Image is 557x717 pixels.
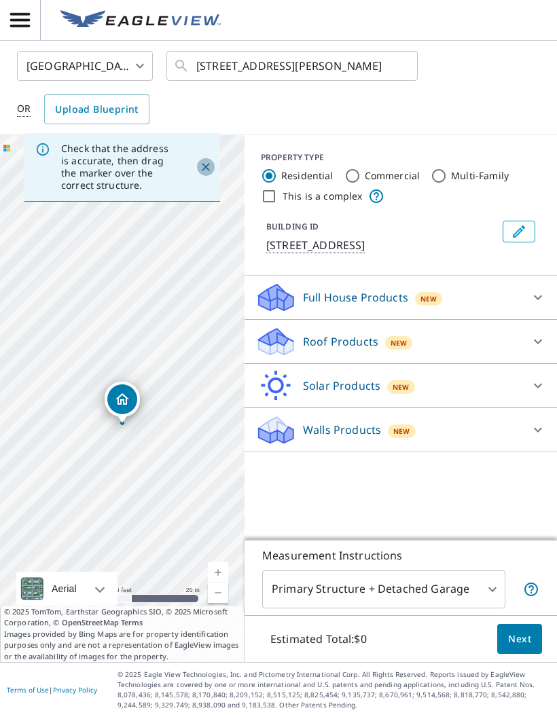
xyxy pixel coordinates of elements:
[281,169,334,183] label: Residential
[55,101,138,118] span: Upload Blueprint
[508,631,531,648] span: Next
[303,333,378,350] p: Roof Products
[105,382,140,424] div: Dropped pin, building 1, Residential property, 1466 Vista Dr Puyallup, WA 98372
[7,686,97,694] p: |
[255,281,546,314] div: Full House ProductsNew
[17,47,153,85] div: [GEOGRAPHIC_DATA]
[303,378,380,394] p: Solar Products
[259,624,378,654] p: Estimated Total: $0
[303,289,408,306] p: Full House Products
[53,685,97,695] a: Privacy Policy
[262,547,539,564] p: Measurement Instructions
[255,413,546,446] div: Walls ProductsNew
[197,158,215,176] button: Close
[208,583,228,603] a: Current Level 19, Zoom Out
[497,624,542,655] button: Next
[16,572,118,606] div: Aerial
[121,617,143,627] a: Terms
[118,669,550,710] p: © 2025 Eagle View Technologies, Inc. and Pictometry International Corp. All Rights Reserved. Repo...
[208,562,228,583] a: Current Level 19, Zoom In
[391,337,407,348] span: New
[52,2,229,39] a: EV Logo
[393,382,409,392] span: New
[262,570,505,608] div: Primary Structure + Detached Garage
[451,169,509,183] label: Multi-Family
[365,169,420,183] label: Commercial
[393,426,410,437] span: New
[4,606,240,629] span: © 2025 TomTom, Earthstar Geographics SIO, © 2025 Microsoft Corporation, ©
[61,143,175,191] p: Check that the address is accurate, then drag the marker over the correct structure.
[62,617,119,627] a: OpenStreetMap
[196,47,390,85] input: Search by address or latitude-longitude
[44,94,149,124] a: Upload Blueprint
[48,572,81,606] div: Aerial
[303,422,381,438] p: Walls Products
[503,221,535,242] button: Edit building 1
[60,10,221,31] img: EV Logo
[7,685,49,695] a: Terms of Use
[255,325,546,358] div: Roof ProductsNew
[261,151,541,164] div: PROPERTY TYPE
[523,581,539,597] span: Your report will include the primary structure and a detached garage if one exists.
[266,221,319,232] p: BUILDING ID
[255,369,546,402] div: Solar ProductsNew
[283,189,363,203] label: This is a complex
[420,293,437,304] span: New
